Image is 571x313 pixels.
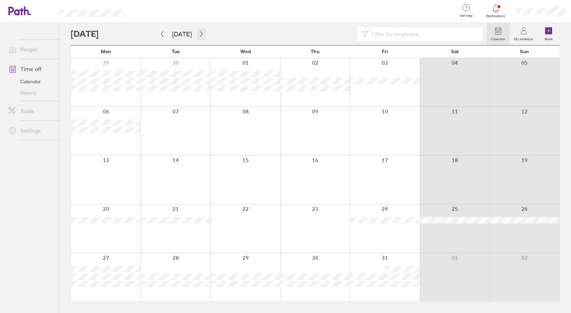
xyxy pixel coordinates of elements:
[3,76,59,87] a: Calendar
[487,35,510,41] label: Calendar
[240,49,251,54] span: Wed
[520,49,529,54] span: Sun
[3,42,59,56] a: People
[541,35,557,41] label: Book
[311,49,319,54] span: Thu
[485,4,507,18] a: Notifications
[3,104,59,118] a: Tools
[537,23,560,45] a: Book
[485,14,507,18] span: Notifications
[101,49,111,54] span: Mon
[369,27,478,41] input: Filter by employee
[3,124,59,138] a: Settings
[382,49,388,54] span: Fri
[172,49,180,54] span: Tue
[167,28,197,40] button: [DATE]
[510,23,537,45] a: My holidays
[455,14,478,18] span: Get help
[510,35,537,41] label: My holidays
[487,23,510,45] a: Calendar
[3,87,59,98] a: History
[451,49,459,54] span: Sat
[3,62,59,76] a: Time off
